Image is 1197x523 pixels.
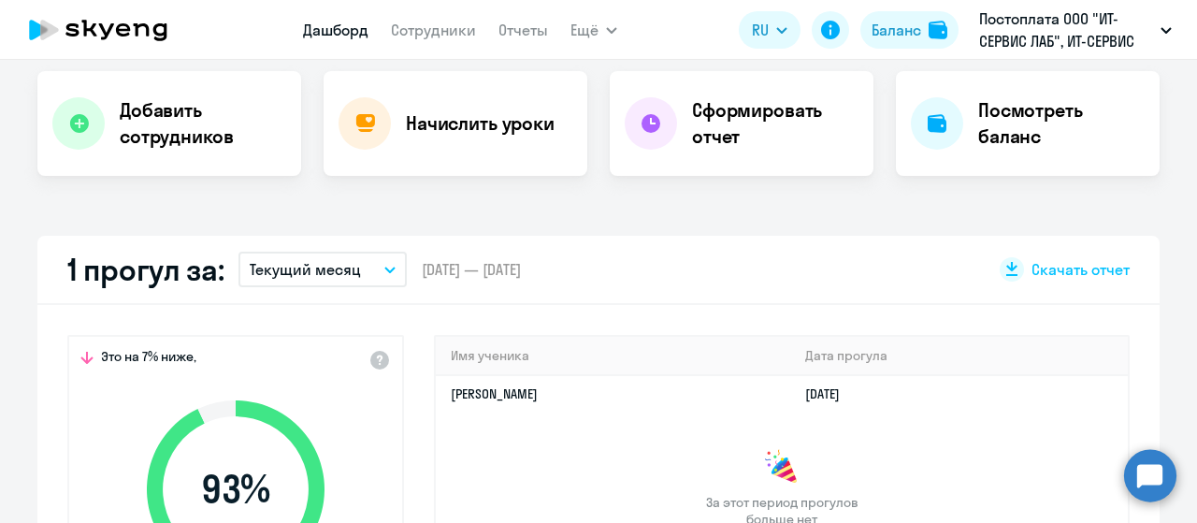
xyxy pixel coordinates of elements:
img: congrats [763,449,800,487]
span: [DATE] — [DATE] [422,259,521,280]
span: 93 % [128,467,343,512]
h4: Посмотреть баланс [978,97,1145,150]
a: Дашборд [303,21,368,39]
h4: Начислить уроки [406,110,555,137]
img: balance [929,21,947,39]
span: Ещё [570,19,598,41]
th: Имя ученика [436,337,790,375]
button: Текущий месяц [238,252,407,287]
h4: Добавить сотрудников [120,97,286,150]
p: Текущий месяц [250,258,361,281]
span: Скачать отчет [1031,259,1130,280]
h2: 1 прогул за: [67,251,224,288]
span: RU [752,19,769,41]
a: Сотрудники [391,21,476,39]
p: Постоплата ООО "ИТ-СЕРВИС ЛАБ", ИТ-СЕРВИС ЛАБ, ООО [979,7,1153,52]
button: Балансbalance [860,11,959,49]
button: Постоплата ООО "ИТ-СЕРВИС ЛАБ", ИТ-СЕРВИС ЛАБ, ООО [970,7,1181,52]
a: [PERSON_NAME] [451,385,538,402]
h4: Сформировать отчет [692,97,858,150]
button: Ещё [570,11,617,49]
div: Баланс [872,19,921,41]
a: [DATE] [805,385,855,402]
th: Дата прогула [790,337,1128,375]
a: Отчеты [498,21,548,39]
button: RU [739,11,800,49]
span: Это на 7% ниже, [101,348,196,370]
